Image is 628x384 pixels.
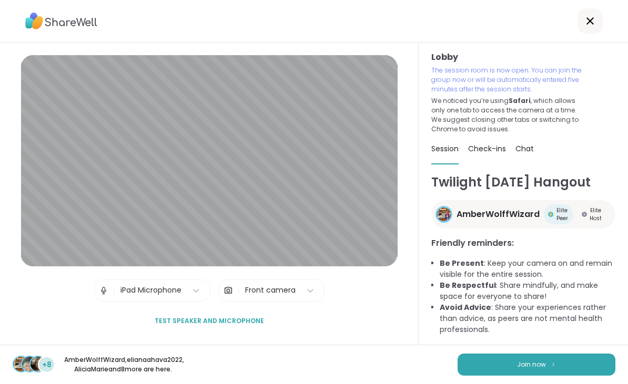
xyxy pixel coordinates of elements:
b: Safari [509,96,531,105]
img: Elite Peer [548,212,553,217]
span: Elite Host [589,206,603,222]
span: +8 [42,359,52,370]
button: Join now [458,354,615,376]
span: Elite Peer [555,206,569,222]
img: AmberWolffWizard [437,207,451,221]
img: Elite Host [582,212,587,217]
b: Be Respectful [440,280,496,290]
img: elianaahava2022 [22,357,37,371]
p: The session room is now open. You can join the group now or will be automatically entered five mi... [431,66,583,94]
li: : Share your experiences rather than advice, as peers are not mental health professionals. [440,302,615,335]
img: Camera [224,280,233,301]
h3: Friendly reminders: [431,237,615,250]
img: ShareWell Logo [25,9,97,33]
span: Join now [517,360,546,369]
li: : Keep your camera on and remain visible for the entire session. [440,258,615,280]
li: : Share mindfully, and make space for everyone to share! [440,280,615,302]
div: iPad Microphone [120,285,181,296]
h3: Lobby [431,51,615,64]
b: Avoid Advice [440,302,491,313]
a: AmberWolffWizardAmberWolffWizardElite PeerElite PeerElite HostElite Host [431,200,615,229]
img: ShareWell Logomark [550,361,556,367]
img: AmberWolffWizard [14,357,28,371]
p: We noticed you’re using , which allows only one tab to access the camera at a time. We suggest cl... [431,96,583,134]
span: Session [431,143,459,154]
img: AliciaMarie [31,357,45,371]
h1: Twilight [DATE] Hangout [431,173,615,192]
p: AmberWolffWizard , elianaahava2022 , AliciaMarie and 8 more are here. [64,355,182,374]
span: Check-ins [468,143,506,154]
b: Be Present [440,258,484,268]
div: Front camera [245,285,296,296]
span: Chat [515,143,534,154]
span: | [237,280,240,301]
span: AmberWolffWizard [457,208,540,221]
span: | [113,280,115,301]
span: Test speaker and microphone [155,316,264,326]
button: Test speaker and microphone [150,310,268,332]
img: Microphone [99,280,108,301]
